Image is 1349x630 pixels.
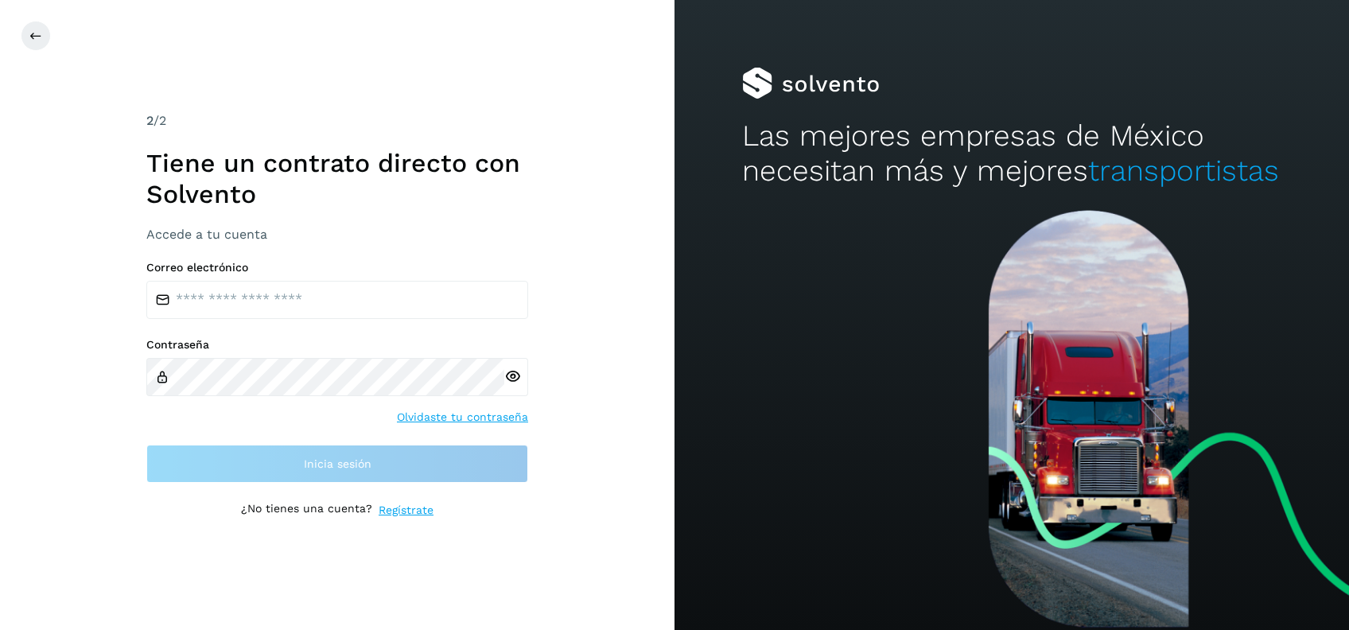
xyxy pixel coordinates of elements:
h1: Tiene un contrato directo con Solvento [146,148,528,209]
div: /2 [146,111,528,130]
a: Olvidaste tu contraseña [397,409,528,426]
p: ¿No tienes una cuenta? [241,502,372,519]
span: transportistas [1088,154,1279,188]
button: Inicia sesión [146,445,528,483]
span: 2 [146,113,154,128]
span: Inicia sesión [304,458,371,469]
a: Regístrate [379,502,433,519]
h2: Las mejores empresas de México necesitan más y mejores [742,119,1281,189]
label: Correo electrónico [146,261,528,274]
label: Contraseña [146,338,528,352]
h3: Accede a tu cuenta [146,227,528,242]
